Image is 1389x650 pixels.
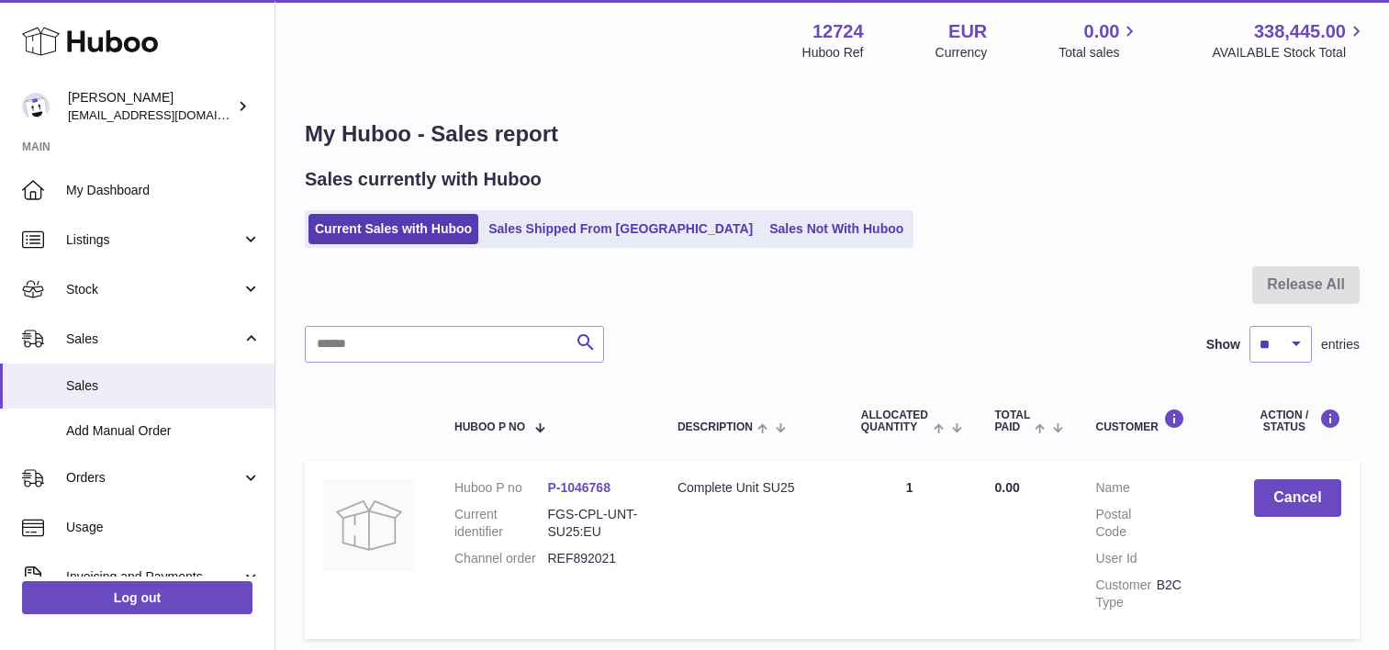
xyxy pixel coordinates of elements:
span: Description [678,421,753,433]
span: Listings [66,231,241,249]
dd: B2C [1157,577,1217,611]
span: Invoicing and Payments [66,568,241,586]
span: [EMAIL_ADDRESS][DOMAIN_NAME] [68,107,270,122]
span: My Dashboard [66,182,261,199]
div: Huboo Ref [802,44,864,62]
span: 0.00 [1084,19,1120,44]
dt: Name [1095,479,1156,497]
a: 338,445.00 AVAILABLE Stock Total [1212,19,1367,62]
div: Customer [1095,409,1216,433]
span: Stock [66,281,241,298]
dt: Huboo P no [454,479,547,497]
span: Huboo P no [454,421,525,433]
span: AVAILABLE Stock Total [1212,44,1367,62]
div: Action / Status [1254,409,1341,433]
dt: User Id [1095,550,1156,567]
strong: 12724 [812,19,864,44]
span: Sales [66,377,261,395]
div: [PERSON_NAME] [68,89,233,124]
span: Total sales [1059,44,1140,62]
dt: Postal Code [1095,506,1156,541]
a: Sales Shipped From [GEOGRAPHIC_DATA] [482,214,759,244]
dt: Current identifier [454,506,547,541]
dt: Channel order [454,550,547,567]
h2: Sales currently with Huboo [305,167,542,192]
span: Usage [66,519,261,536]
dt: Customer Type [1095,577,1156,611]
a: Current Sales with Huboo [308,214,478,244]
strong: EUR [948,19,987,44]
img: no-photo.jpg [323,479,415,571]
dd: FGS-CPL-UNT-SU25:EU [547,506,640,541]
button: Cancel [1254,479,1341,517]
img: internalAdmin-12724@internal.huboo.com [22,93,50,120]
span: entries [1321,336,1360,353]
span: Orders [66,469,241,487]
a: 0.00 Total sales [1059,19,1140,62]
span: Total paid [994,409,1030,433]
dd: REF892021 [547,550,640,567]
h1: My Huboo - Sales report [305,119,1360,149]
a: Log out [22,581,252,614]
span: 0.00 [994,480,1019,495]
span: Sales [66,331,241,348]
div: Currency [935,44,988,62]
span: Add Manual Order [66,422,261,440]
a: Sales Not With Huboo [763,214,910,244]
div: Complete Unit SU25 [678,479,824,497]
td: 1 [843,461,977,638]
span: 338,445.00 [1254,19,1346,44]
label: Show [1206,336,1240,353]
a: P-1046768 [547,480,610,495]
span: ALLOCATED Quantity [861,409,929,433]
